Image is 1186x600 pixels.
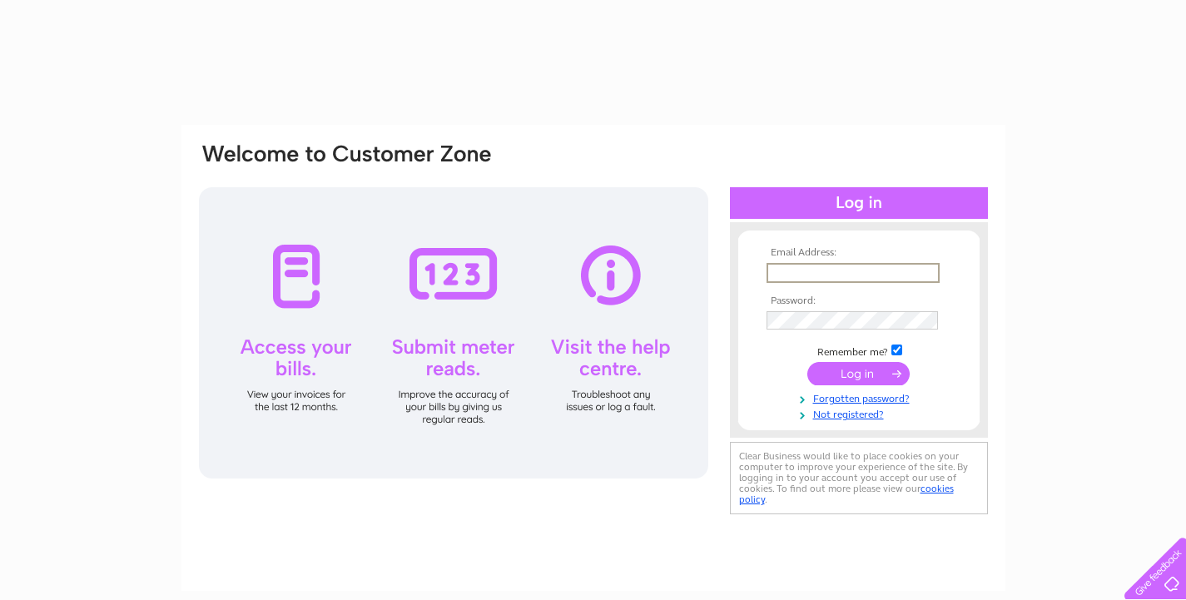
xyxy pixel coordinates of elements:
[730,442,988,514] div: Clear Business would like to place cookies on your computer to improve your experience of the sit...
[739,483,954,505] a: cookies policy
[762,295,955,307] th: Password:
[767,389,955,405] a: Forgotten password?
[762,247,955,259] th: Email Address:
[807,362,910,385] input: Submit
[767,405,955,421] a: Not registered?
[762,342,955,359] td: Remember me?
